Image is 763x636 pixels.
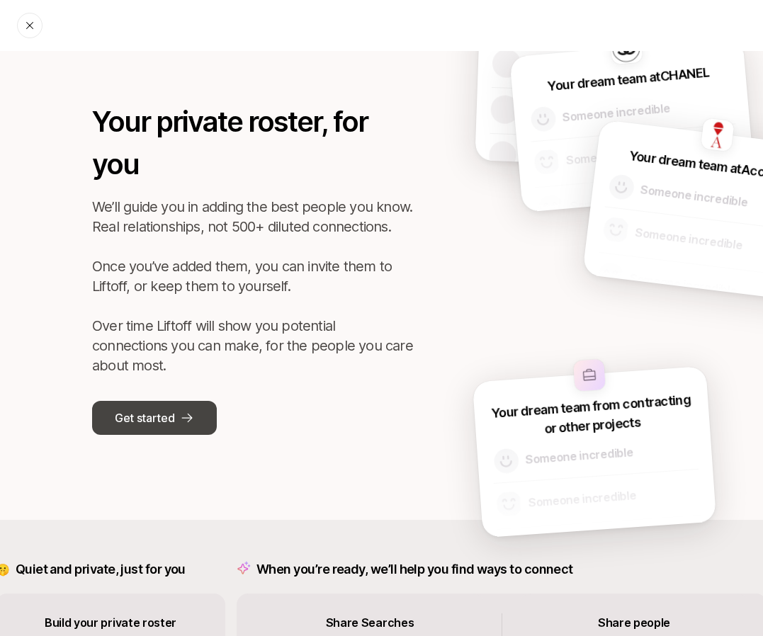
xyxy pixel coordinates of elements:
p: Your private roster, for you [92,101,414,186]
p: Get started [115,409,174,427]
img: Accuracy [700,118,734,152]
p: Quiet and private, just for you [16,560,186,579]
p: Share people [598,613,670,632]
p: Your dream team at CHANEL [547,62,711,96]
p: Build your private roster [45,613,176,632]
p: Share Searches [326,613,414,632]
button: Get started [92,401,217,435]
img: other-company-logo.svg [572,359,605,392]
p: Your dream team from contracting or other projects [487,390,695,442]
p: When you’re ready, we’ll help you find ways to connect [256,560,573,579]
p: We’ll guide you in adding the best people you know. Real relationships, not 500+ diluted connecti... [92,197,414,375]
